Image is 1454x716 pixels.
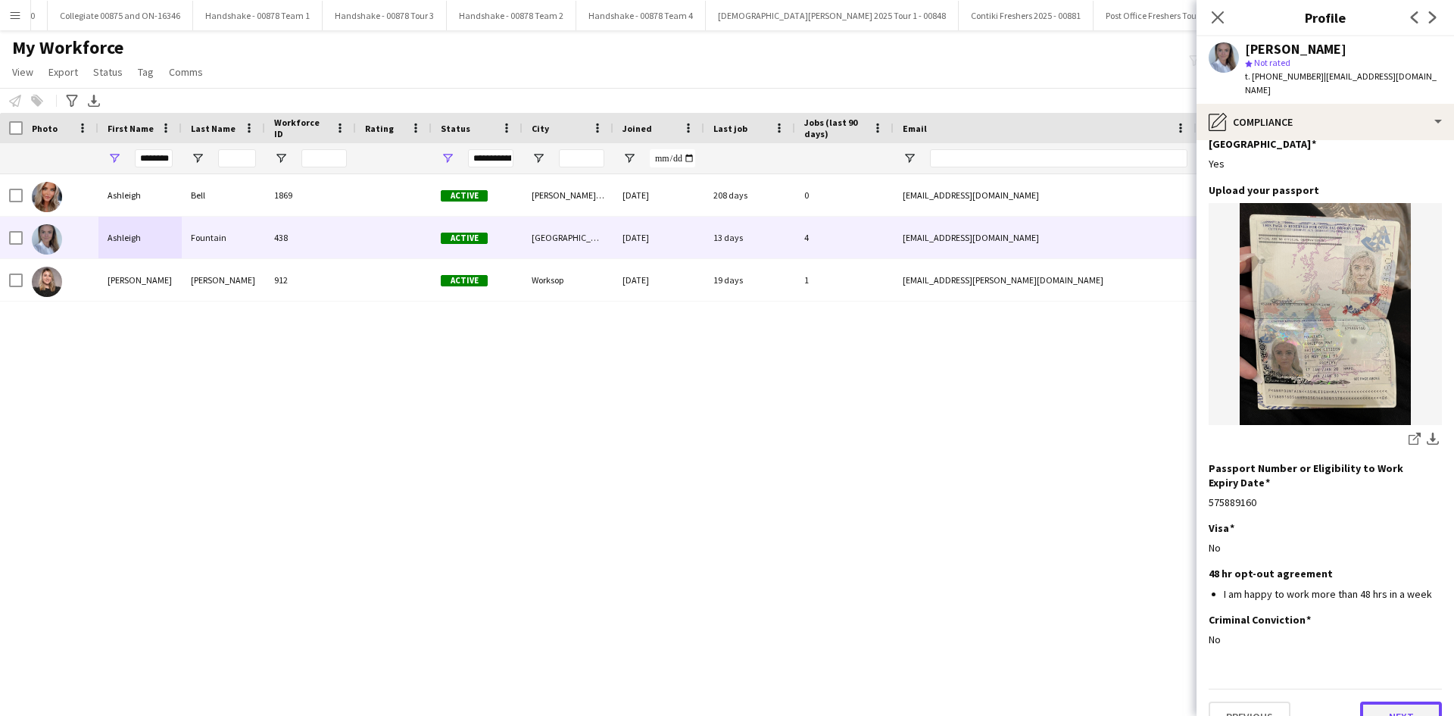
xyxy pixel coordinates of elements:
div: [DATE] [613,174,704,216]
a: View [6,62,39,82]
h3: 48 hr opt-out agreement [1209,567,1333,580]
div: [PERSON_NAME] [1245,42,1346,56]
button: Open Filter Menu [274,152,288,165]
div: Compliance [1197,104,1454,140]
span: Photo [32,123,58,134]
button: [DEMOGRAPHIC_DATA][PERSON_NAME] 2025 Tour 1 - 00848 [706,1,959,30]
input: Joined Filter Input [650,149,695,167]
input: City Filter Input [559,149,604,167]
span: My Workforce [12,36,123,59]
span: Export [48,65,78,79]
h3: Visa [1209,521,1234,535]
div: No [1209,633,1442,646]
button: Handshake - 00878 Team 1 [193,1,323,30]
div: 4 [795,217,894,258]
div: Yes [1209,157,1442,170]
button: Collegiate 00875 and ON-16346 [48,1,193,30]
span: Rating [365,123,394,134]
h3: Profile [1197,8,1454,27]
span: Last job [713,123,747,134]
input: First Name Filter Input [135,149,173,167]
span: Email [903,123,927,134]
a: Export [42,62,84,82]
button: Contiki Freshers 2025 - 00881 [959,1,1094,30]
div: No [1209,541,1442,555]
div: Ashleigh [98,217,182,258]
div: [PERSON_NAME][GEOGRAPHIC_DATA] [523,174,613,216]
span: View [12,65,33,79]
span: Tag [138,65,154,79]
a: Tag [132,62,160,82]
app-action-btn: Advanced filters [63,92,81,110]
div: [EMAIL_ADDRESS][DOMAIN_NAME] [894,217,1197,258]
li: I am happy to work more than 48 hrs in a week [1224,587,1442,601]
div: Bell [182,174,265,216]
div: Fountain [182,217,265,258]
img: Ashleigh Fountain [32,224,62,255]
div: [PERSON_NAME] [182,259,265,301]
button: Open Filter Menu [903,152,916,165]
input: Last Name Filter Input [218,149,256,167]
span: Last Name [191,123,236,134]
div: Ashleigh [98,174,182,216]
input: Email Filter Input [930,149,1187,167]
img: Ashleigh Bell [32,182,62,212]
button: Open Filter Menu [108,152,121,165]
span: Comms [169,65,203,79]
span: | [EMAIL_ADDRESS][DOMAIN_NAME] [1245,70,1437,95]
div: 208 days [704,174,795,216]
button: Open Filter Menu [532,152,545,165]
a: Status [87,62,129,82]
span: City [532,123,549,134]
div: 575889160 [1209,496,1442,509]
span: Active [441,233,488,244]
span: Active [441,190,488,202]
div: [EMAIL_ADDRESS][DOMAIN_NAME] [894,174,1197,216]
span: Jobs (last 90 days) [804,117,866,139]
div: 438 [265,217,356,258]
span: Workforce ID [274,117,329,139]
button: Handshake - 00878 Tour 3 [323,1,447,30]
input: Workforce ID Filter Input [301,149,347,167]
span: First Name [108,123,154,134]
a: Comms [163,62,209,82]
div: 912 [265,259,356,301]
h3: Upload your passport [1209,183,1319,197]
button: Open Filter Menu [191,152,204,165]
div: 13 days [704,217,795,258]
div: 1869 [265,174,356,216]
button: Open Filter Menu [622,152,636,165]
div: 1 [795,259,894,301]
span: Status [441,123,470,134]
span: Active [441,275,488,286]
span: Status [93,65,123,79]
app-action-btn: Export XLSX [85,92,103,110]
img: AF76DDF4-CA03-4F27-9454-D7AD3CDC9541.jpeg [1209,203,1442,425]
button: Handshake - 00878 Team 4 [576,1,706,30]
div: [GEOGRAPHIC_DATA] [523,217,613,258]
button: Handshake - 00878 Team 2 [447,1,576,30]
span: t. [PHONE_NUMBER] [1245,70,1324,82]
div: Worksop [523,259,613,301]
img: Ashleigh-Sue Moore [32,267,62,297]
span: Joined [622,123,652,134]
div: [DATE] [613,259,704,301]
div: 0 [795,174,894,216]
div: [EMAIL_ADDRESS][PERSON_NAME][DOMAIN_NAME] [894,259,1197,301]
button: Post Office Freshers Tour - 00850 [1094,1,1241,30]
div: 19 days [704,259,795,301]
div: [PERSON_NAME] [98,259,182,301]
div: [DATE] [613,217,704,258]
button: Open Filter Menu [441,152,454,165]
h3: Passport Number or Eligibility to Work Expiry Date [1209,461,1430,489]
h3: Criminal Conviction [1209,613,1311,627]
span: Not rated [1254,57,1290,68]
